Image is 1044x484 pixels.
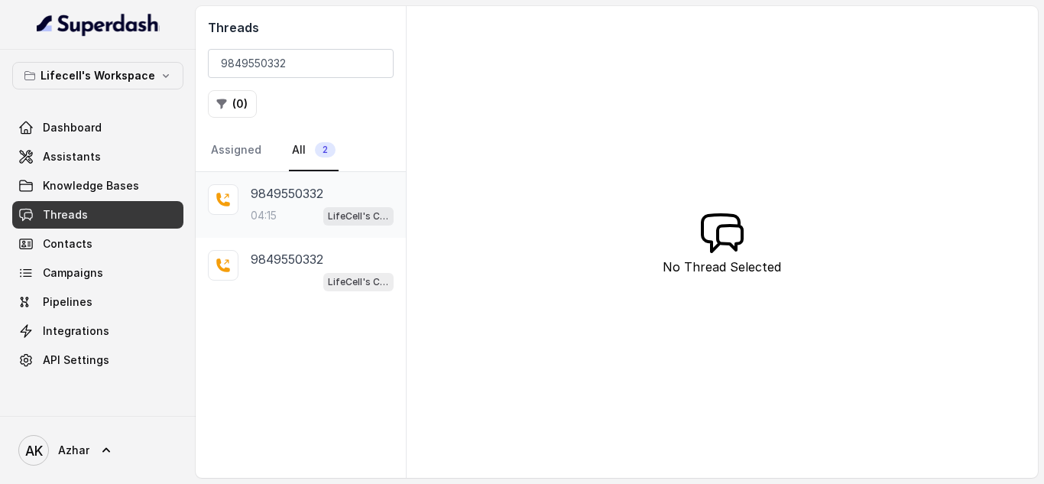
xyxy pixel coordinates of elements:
a: Campaigns [12,259,183,287]
p: 9849550332 [251,250,323,268]
nav: Tabs [208,130,394,171]
p: LifeCell's Call Assistant [328,209,389,224]
span: Contacts [43,236,92,252]
img: light.svg [37,12,160,37]
span: Integrations [43,323,109,339]
a: Assigned [208,130,264,171]
a: Dashboard [12,114,183,141]
span: API Settings [43,352,109,368]
p: 9849550332 [251,184,323,203]
span: Threads [43,207,88,223]
a: Threads [12,201,183,229]
span: Knowledge Bases [43,178,139,193]
a: Azhar [12,429,183,472]
a: Integrations [12,317,183,345]
p: LifeCell's Call Assistant [328,274,389,290]
span: Azhar [58,443,89,458]
span: Assistants [43,149,101,164]
button: Lifecell's Workspace [12,62,183,89]
button: (0) [208,90,257,118]
p: 04:15 [251,208,277,223]
a: Assistants [12,143,183,171]
p: No Thread Selected [663,258,781,276]
span: Dashboard [43,120,102,135]
p: Lifecell's Workspace [41,67,155,85]
a: All2 [289,130,339,171]
span: 2 [315,142,336,158]
a: Knowledge Bases [12,172,183,200]
span: Pipelines [43,294,92,310]
span: Campaigns [43,265,103,281]
h2: Threads [208,18,394,37]
input: Search by Call ID or Phone Number [208,49,394,78]
a: Pipelines [12,288,183,316]
a: API Settings [12,346,183,374]
text: AK [25,443,43,459]
a: Contacts [12,230,183,258]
